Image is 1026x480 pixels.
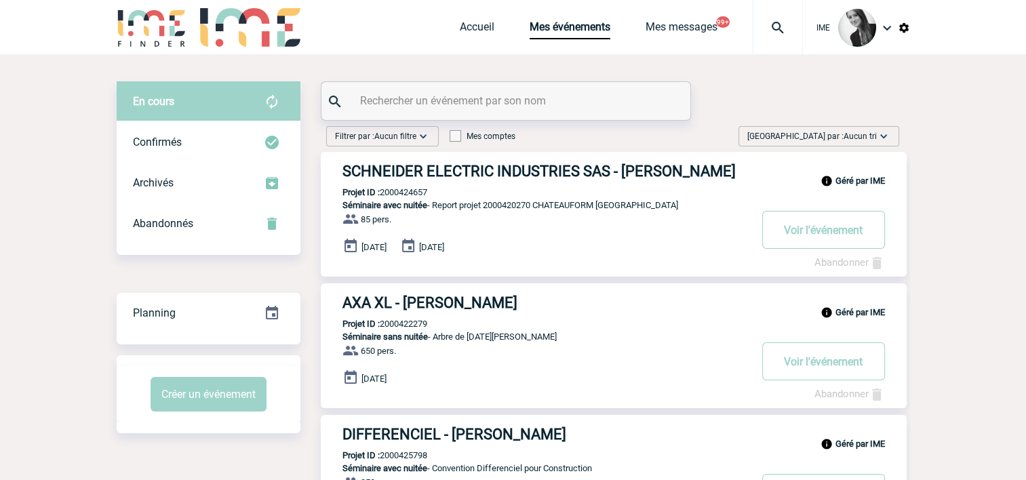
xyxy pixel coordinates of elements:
[321,463,749,473] p: - Convention Differenciel pour Construction
[151,377,267,412] button: Créer un événement
[342,450,380,460] b: Projet ID :
[844,132,877,141] span: Aucun tri
[821,306,833,319] img: info_black_24dp.svg
[321,294,907,311] a: AXA XL - [PERSON_NAME]
[835,307,885,317] b: Géré par IME
[342,294,749,311] h3: AXA XL - [PERSON_NAME]
[816,23,830,33] span: IME
[814,256,885,268] a: Abandonner
[342,332,428,342] span: Séminaire sans nuitée
[450,132,515,141] label: Mes comptes
[133,176,174,189] span: Archivés
[762,211,885,249] button: Voir l'événement
[117,292,300,332] a: Planning
[416,129,430,143] img: baseline_expand_more_white_24dp-b.png
[374,132,416,141] span: Aucun filtre
[814,388,885,400] a: Abandonner
[321,163,907,180] a: SCHNEIDER ELECTRIC INDUSTRIES SAS - [PERSON_NAME]
[133,306,176,319] span: Planning
[342,319,380,329] b: Projet ID :
[133,217,193,230] span: Abandonnés
[877,129,890,143] img: baseline_expand_more_white_24dp-b.png
[117,203,300,244] div: Retrouvez ici tous vos événements annulés
[357,91,658,111] input: Rechercher un événement par son nom
[117,8,187,47] img: IME-Finder
[835,176,885,186] b: Géré par IME
[361,374,387,384] span: [DATE]
[342,200,427,210] span: Séminaire avec nuitée
[335,129,416,143] span: Filtrer par :
[821,438,833,450] img: info_black_24dp.svg
[838,9,876,47] img: 101050-0.jpg
[117,163,300,203] div: Retrouvez ici tous les événements que vous avez décidé d'archiver
[835,439,885,449] b: Géré par IME
[321,187,427,197] p: 2000424657
[321,319,427,329] p: 2000422279
[716,16,730,28] button: 99+
[342,163,749,180] h3: SCHNEIDER ELECTRIC INDUSTRIES SAS - [PERSON_NAME]
[342,187,380,197] b: Projet ID :
[530,20,610,39] a: Mes événements
[321,450,427,460] p: 2000425798
[133,136,182,148] span: Confirmés
[361,214,391,224] span: 85 pers.
[646,20,717,39] a: Mes messages
[342,426,749,443] h3: DIFFERENCIEL - [PERSON_NAME]
[321,200,749,210] p: - Report projet 2000420270 CHATEAUFORM [GEOGRAPHIC_DATA]
[361,346,396,356] span: 650 pers.
[419,242,444,252] span: [DATE]
[762,342,885,380] button: Voir l'événement
[747,129,877,143] span: [GEOGRAPHIC_DATA] par :
[460,20,494,39] a: Accueil
[117,81,300,122] div: Retrouvez ici tous vos évènements avant confirmation
[321,426,907,443] a: DIFFERENCIEL - [PERSON_NAME]
[361,242,387,252] span: [DATE]
[321,332,749,342] p: - Arbre de [DATE][PERSON_NAME]
[133,95,174,108] span: En cours
[821,175,833,187] img: info_black_24dp.svg
[117,293,300,334] div: Retrouvez ici tous vos événements organisés par date et état d'avancement
[342,463,427,473] span: Séminaire avec nuitée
